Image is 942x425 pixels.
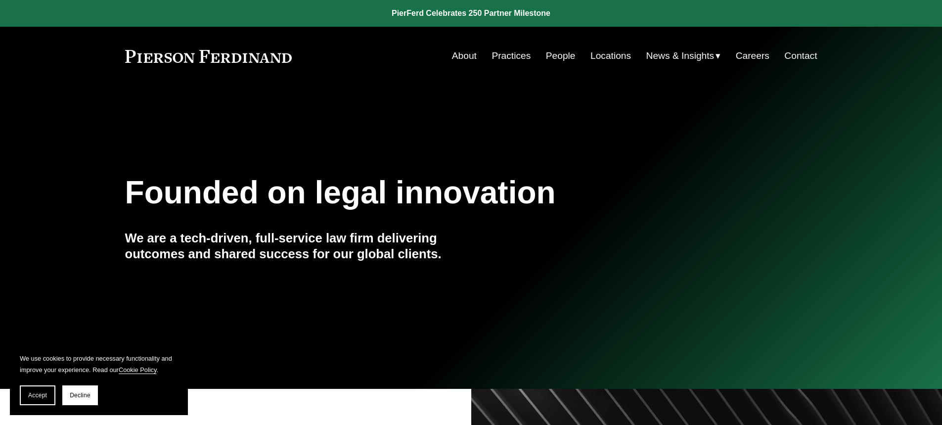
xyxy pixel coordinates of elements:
[20,353,178,376] p: We use cookies to provide necessary functionality and improve your experience. Read our .
[452,47,477,65] a: About
[736,47,769,65] a: Careers
[546,47,576,65] a: People
[646,47,715,65] span: News & Insights
[70,392,90,399] span: Decline
[492,47,531,65] a: Practices
[784,47,817,65] a: Contact
[125,230,471,262] h4: We are a tech-driven, full-service law firm delivering outcomes and shared success for our global...
[28,392,47,399] span: Accept
[20,385,55,405] button: Accept
[590,47,631,65] a: Locations
[119,366,157,374] a: Cookie Policy
[62,385,98,405] button: Decline
[10,343,188,415] section: Cookie banner
[125,175,702,211] h1: Founded on legal innovation
[646,47,721,65] a: folder dropdown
